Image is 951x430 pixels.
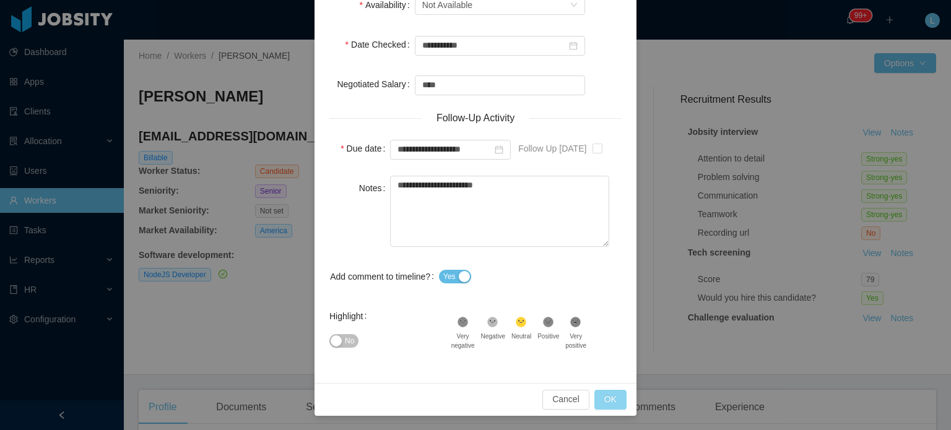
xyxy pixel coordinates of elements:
div: Positive [537,332,559,341]
i: icon: down [570,1,578,10]
div: Negative [480,332,505,341]
div: Very positive [565,332,586,350]
label: Highlight [329,311,371,321]
i: icon: calendar [495,145,503,154]
input: Negotiated Salary [415,76,584,95]
label: Due date [341,144,390,153]
span: Follow Up [DATE] [518,144,586,153]
span: Follow-Up Activity [422,111,529,126]
button: Cancel [542,390,589,410]
label: Add comment to timeline? [330,272,439,282]
textarea: Notes [390,176,609,247]
i: icon: calendar [569,41,578,50]
div: Very negative [451,332,475,350]
label: Notes [359,183,390,193]
span: No [345,335,354,347]
button: Highlight [329,334,358,348]
span: Yes [443,270,456,283]
div: Neutral [511,332,531,341]
label: Negotiated Salary [337,79,414,89]
button: OK [594,390,627,410]
label: Date Checked [345,40,415,49]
